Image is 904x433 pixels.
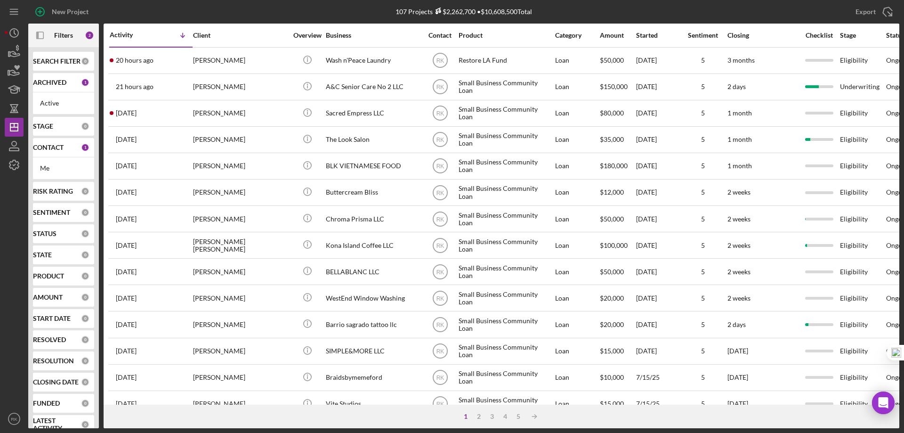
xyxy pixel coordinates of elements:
[600,294,624,302] span: $20,000
[636,101,678,126] div: [DATE]
[727,135,752,143] time: 1 month
[555,127,599,152] div: Loan
[326,339,420,364] div: SIMPLE&MORE LLC
[727,241,751,249] time: 2 weeks
[555,286,599,310] div: Loan
[891,348,901,358] img: one_i.png
[840,154,885,179] div: Eligibility
[81,251,89,259] div: 0
[28,2,98,21] button: New Project
[33,251,52,259] b: STATE
[727,32,798,39] div: Closing
[679,83,726,90] div: 5
[840,127,885,152] div: Eligibility
[116,400,137,408] time: 2025-07-15 14:37
[193,233,287,258] div: [PERSON_NAME] [PERSON_NAME]
[636,259,678,284] div: [DATE]
[727,162,752,170] time: 1 month
[116,347,137,355] time: 2025-07-23 19:28
[81,229,89,238] div: 0
[81,420,89,429] div: 0
[326,286,420,310] div: WestEnd Window Washing
[33,336,66,343] b: RESOLVED
[326,154,420,179] div: BLK VIETNAMESE FOOD
[679,242,726,249] div: 5
[636,286,678,310] div: [DATE]
[459,259,553,284] div: Small Business Community Loan
[555,74,599,99] div: Loan
[840,233,885,258] div: Eligibility
[600,188,624,196] span: $12,000
[840,312,885,337] div: Eligibility
[459,101,553,126] div: Small Business Community Loan
[459,339,553,364] div: Small Business Community Loan
[600,109,624,117] span: $80,000
[326,101,420,126] div: Sacred Empress LLC
[727,188,751,196] time: 2 weeks
[326,312,420,337] div: Barrio sagrado tattoo llc
[326,392,420,417] div: Vite Studios
[116,268,137,276] time: 2025-08-08 20:07
[33,357,74,365] b: RESOLUTION
[636,180,678,205] div: [DATE]
[81,293,89,302] div: 0
[679,136,726,143] div: 5
[193,259,287,284] div: [PERSON_NAME]
[54,32,73,39] b: Filters
[33,400,60,407] b: FUNDED
[81,57,89,65] div: 0
[636,48,678,73] div: [DATE]
[326,259,420,284] div: BELLABLANC LLC
[436,163,444,170] text: RK
[116,374,137,381] time: 2025-07-15 15:56
[193,32,287,39] div: Client
[193,286,287,310] div: [PERSON_NAME]
[555,259,599,284] div: Loan
[193,101,287,126] div: [PERSON_NAME]
[52,2,89,21] div: New Project
[11,417,17,422] text: RK
[436,295,444,302] text: RK
[679,215,726,223] div: 5
[459,286,553,310] div: Small Business Community Loan
[193,154,287,179] div: [PERSON_NAME]
[600,400,624,408] span: $15,000
[193,312,287,337] div: [PERSON_NAME]
[600,56,624,64] span: $50,000
[459,154,553,179] div: Small Business Community Loan
[679,109,726,117] div: 5
[193,392,287,417] div: [PERSON_NAME]
[840,339,885,364] div: Eligibility
[326,180,420,205] div: Buttercream Bliss
[459,365,553,390] div: Small Business Community Loan
[81,143,89,152] div: 1
[636,233,678,258] div: [DATE]
[600,241,628,249] span: $100,000
[193,339,287,364] div: [PERSON_NAME]
[679,294,726,302] div: 5
[33,272,64,280] b: PRODUCT
[679,400,726,408] div: 5
[436,269,444,275] text: RK
[81,122,89,131] div: 0
[727,56,755,64] time: 3 months
[555,233,599,258] div: Loan
[840,180,885,205] div: Eligibility
[636,365,678,390] div: 7/15/25
[116,83,153,90] time: 2025-09-10 18:49
[679,57,726,64] div: 5
[193,48,287,73] div: [PERSON_NAME]
[727,82,746,90] time: 2 days
[727,320,746,328] time: 2 days
[436,348,444,355] text: RK
[40,99,87,107] div: Active
[436,137,444,143] text: RK
[33,79,66,86] b: ARCHIVED
[33,315,71,322] b: START DATE
[727,347,748,355] time: [DATE]
[727,400,748,408] time: [DATE]
[40,164,87,172] div: Me
[499,413,512,420] div: 4
[193,206,287,231] div: [PERSON_NAME]
[116,136,137,143] time: 2025-08-28 19:20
